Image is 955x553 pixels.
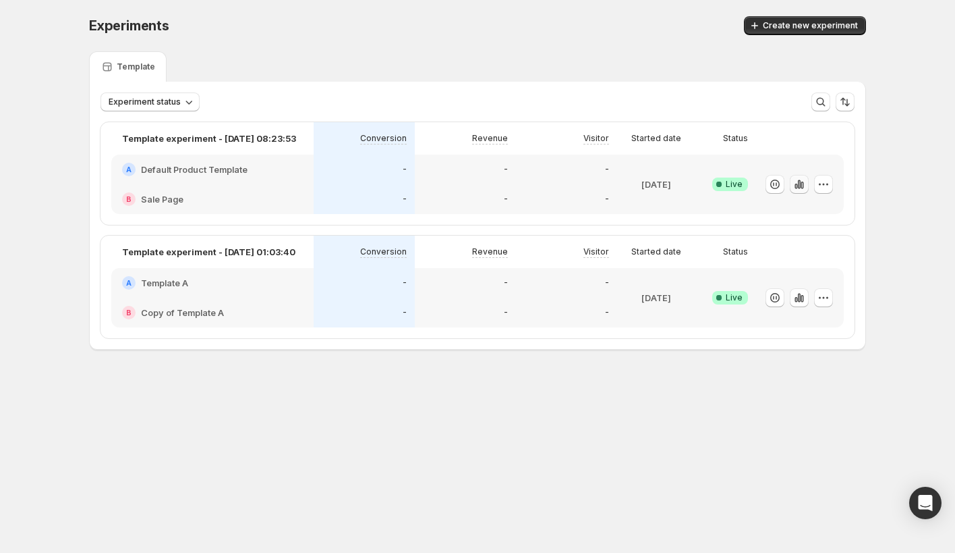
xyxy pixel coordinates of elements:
[122,132,296,145] p: Template experiment - [DATE] 08:23:53
[504,164,508,175] p: -
[605,278,609,288] p: -
[126,309,132,317] h2: B
[472,133,508,144] p: Revenue
[504,307,508,318] p: -
[583,246,609,257] p: Visitor
[631,133,681,144] p: Started date
[605,164,609,175] p: -
[126,279,132,287] h2: A
[141,163,248,176] h2: Default Product Template
[605,307,609,318] p: -
[641,178,671,191] p: [DATE]
[126,165,132,174] h2: A
[744,16,866,35] button: Create new experiment
[141,306,224,319] h2: Copy of Template A
[726,292,743,303] span: Live
[836,93,855,111] button: Sort the results
[403,278,407,288] p: -
[504,194,508,205] p: -
[360,133,407,144] p: Conversion
[117,61,155,72] p: Template
[403,307,407,318] p: -
[126,195,132,203] h2: B
[504,278,508,288] p: -
[723,246,748,257] p: Status
[403,164,407,175] p: -
[360,246,407,257] p: Conversion
[583,133,609,144] p: Visitor
[472,246,508,257] p: Revenue
[403,194,407,205] p: -
[89,18,169,34] span: Experiments
[763,20,858,31] span: Create new experiment
[641,291,671,305] p: [DATE]
[141,192,183,206] h2: Sale Page
[100,93,200,111] button: Experiment status
[723,133,748,144] p: Status
[122,245,295,259] p: Template experiment - [DATE] 01:03:40
[141,276,188,290] h2: Template A
[605,194,609,205] p: -
[726,179,743,190] span: Live
[109,97,181,107] span: Experiment status
[631,246,681,257] p: Started date
[909,487,942,519] div: Open Intercom Messenger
